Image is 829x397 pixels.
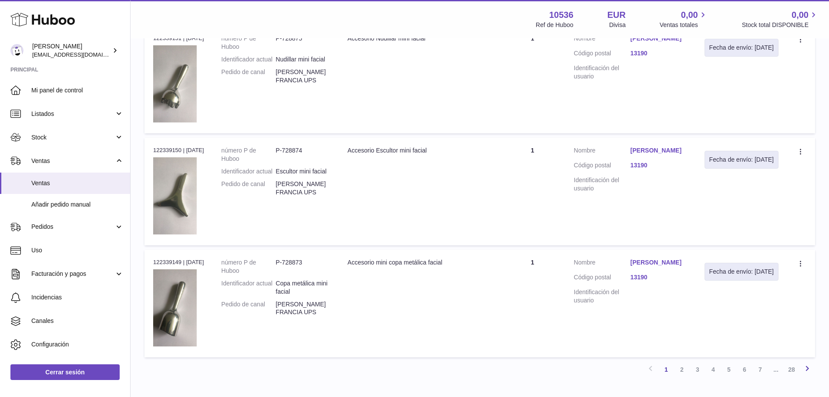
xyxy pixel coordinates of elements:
[609,21,626,29] div: Divisa
[31,86,124,95] span: Mi panel de control
[574,288,631,305] dt: Identificación del usuario
[690,362,705,377] a: 3
[658,362,674,377] a: 1
[222,34,276,51] dt: número P de Huboo
[660,9,708,29] a: 0,00 Ventas totales
[574,161,631,172] dt: Código postal
[222,180,276,197] dt: Pedido de canal
[31,246,124,254] span: Uso
[10,364,120,380] a: Cerrar sesión
[276,258,330,275] dd: P-728873
[153,45,197,123] img: 105361678191383.jpg
[737,362,752,377] a: 6
[574,49,631,60] dt: Código postal
[348,258,491,267] div: Accesorio mini copa metálica facial
[32,42,111,59] div: [PERSON_NAME]
[500,138,565,245] td: 1
[10,44,23,57] img: internalAdmin-10536@internal.huboo.com
[31,157,114,165] span: Ventas
[709,44,774,52] div: Fecha de envío: [DATE]
[276,55,330,64] dd: Nudillar mini facial
[222,167,276,176] dt: Identificador actual
[222,55,276,64] dt: Identificador actual
[784,362,799,377] a: 28
[222,146,276,163] dt: número P de Huboo
[348,146,491,155] div: Accesorio Escultor mini facial
[31,179,124,187] span: Ventas
[674,362,690,377] a: 2
[705,362,721,377] a: 4
[222,258,276,275] dt: número P de Huboo
[536,21,573,29] div: Ref de Huboo
[276,279,330,296] dd: Copa metálica mini facial
[222,68,276,85] dt: Pedido de canal
[742,21,819,29] span: Stock total DISPONIBLE
[276,180,330,197] dd: [PERSON_NAME] FRANCIA UPS
[31,317,124,325] span: Canales
[276,68,330,85] dd: [PERSON_NAME] FRANCIA UPS
[500,250,565,357] td: 1
[574,176,631,193] dt: Identificación del usuario
[574,64,631,81] dt: Identificación del usuario
[549,9,574,21] strong: 10536
[574,273,631,284] dt: Código postal
[742,9,819,29] a: 0,00 Stock total DISPONIBLE
[31,110,114,118] span: Listados
[153,157,197,235] img: 105361678191527.jpg
[153,258,204,266] div: 122339149 | [DATE]
[709,268,774,276] div: Fecha de envío: [DATE]
[32,51,128,58] span: [EMAIL_ADDRESS][DOMAIN_NAME]
[792,9,809,21] span: 0,00
[709,156,774,164] div: Fecha de envío: [DATE]
[31,340,124,349] span: Configuración
[31,133,114,142] span: Stock
[574,258,631,269] dt: Nombre
[31,293,124,302] span: Incidencias
[222,279,276,296] dt: Identificador actual
[276,167,330,176] dd: Escultor mini facial
[31,223,114,231] span: Pedidos
[276,34,330,51] dd: P-728875
[348,34,491,43] div: Accesorio Nudillar mini facial
[768,362,784,377] span: ...
[153,269,197,347] img: 105361678191606.jpg
[31,200,124,209] span: Añadir pedido manual
[631,146,687,155] a: [PERSON_NAME]
[631,49,687,58] a: 13190
[31,270,114,278] span: Facturación y pagos
[721,362,737,377] a: 5
[153,146,204,154] div: 122339150 | [DATE]
[276,146,330,163] dd: P-728874
[574,34,631,45] dt: Nombre
[276,300,330,317] dd: [PERSON_NAME] FRANCIA UPS
[681,9,698,21] span: 0,00
[631,34,687,43] a: [PERSON_NAME]
[660,21,708,29] span: Ventas totales
[631,258,687,267] a: [PERSON_NAME]
[574,146,631,157] dt: Nombre
[631,161,687,170] a: 13190
[752,362,768,377] a: 7
[631,273,687,282] a: 13190
[222,300,276,317] dt: Pedido de canal
[500,26,565,133] td: 1
[607,9,626,21] strong: EUR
